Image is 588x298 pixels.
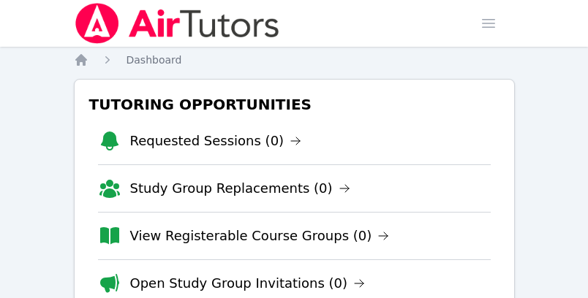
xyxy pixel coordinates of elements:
a: Requested Sessions (0) [130,131,302,151]
a: Study Group Replacements (0) [130,178,350,199]
a: Open Study Group Invitations (0) [130,273,366,294]
span: Dashboard [127,54,182,66]
nav: Breadcrumb [74,53,515,67]
a: Dashboard [127,53,182,67]
a: View Registerable Course Groups (0) [130,226,390,246]
h3: Tutoring Opportunities [86,91,502,118]
img: Air Tutors [74,3,281,44]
